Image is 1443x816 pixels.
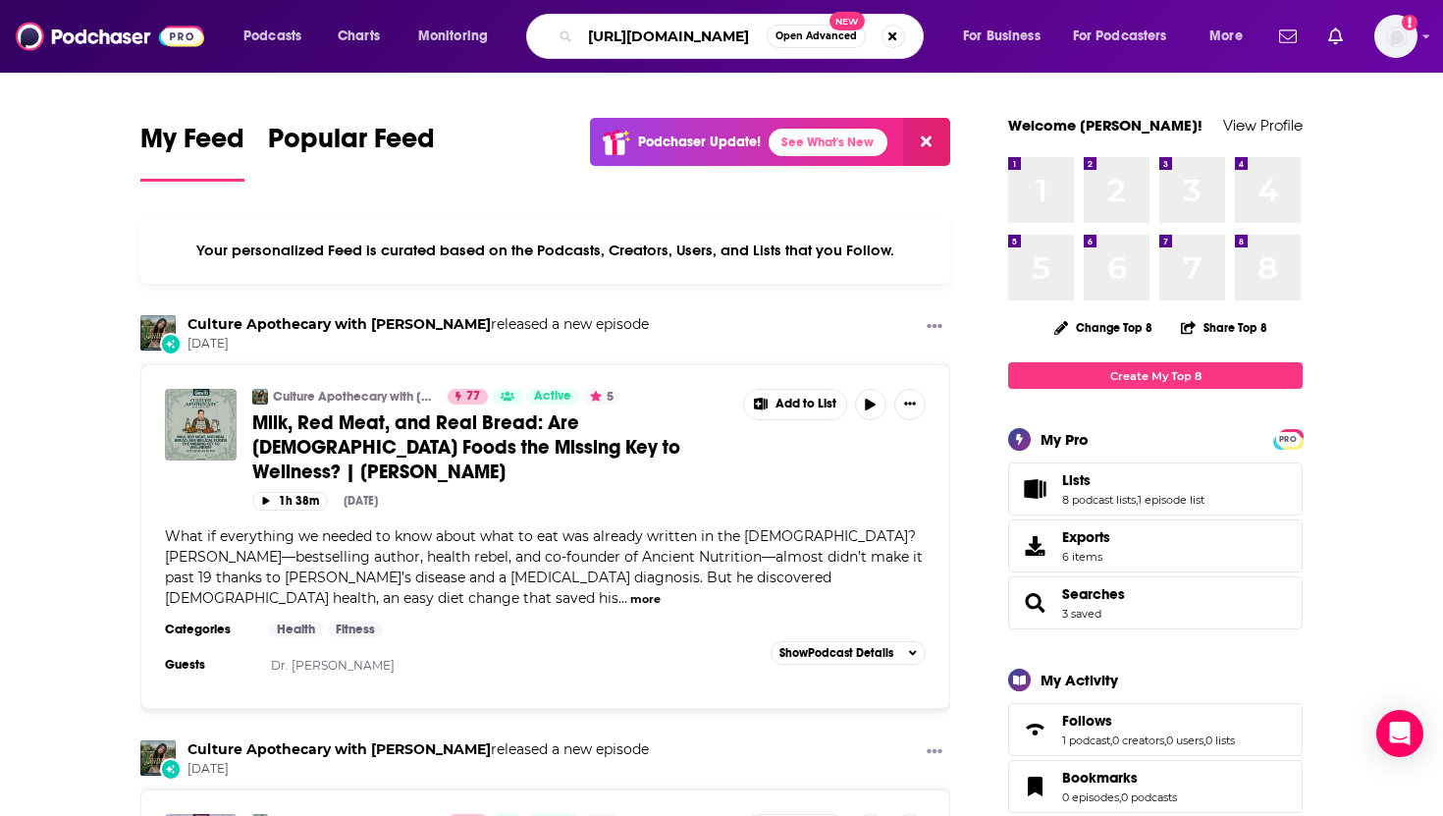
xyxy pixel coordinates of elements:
span: For Podcasters [1073,23,1167,50]
h3: released a new episode [187,315,649,334]
div: My Activity [1041,671,1118,689]
span: Monitoring [418,23,488,50]
a: 3 saved [1062,607,1101,621]
span: Follows [1008,703,1303,756]
h3: Categories [165,622,253,637]
span: My Feed [140,122,244,167]
a: See What's New [769,129,887,156]
a: Show notifications dropdown [1320,20,1351,53]
div: Open Intercom Messenger [1376,710,1423,757]
a: Milk, Red Meat, and Real Bread: Are [DEMOGRAPHIC_DATA] Foods the Missing Key to Wellness? | [PERS... [252,410,729,484]
a: Searches [1062,585,1125,603]
p: Podchaser Update! [638,134,761,150]
button: Open AdvancedNew [767,25,866,48]
span: 77 [466,387,480,407]
span: Searches [1008,576,1303,629]
button: Share Top 8 [1180,308,1268,347]
button: open menu [1196,21,1267,52]
a: Culture Apothecary with [PERSON_NAME] [273,389,435,405]
span: Podcasts [243,23,301,50]
span: Open Advanced [775,31,857,41]
span: [DATE] [187,336,649,353]
a: Exports [1008,519,1303,572]
a: Lists [1062,471,1204,489]
a: PRO [1276,431,1300,446]
span: , [1164,734,1166,747]
span: Milk, Red Meat, and Real Bread: Are [DEMOGRAPHIC_DATA] Foods the Missing Key to Wellness? | [PERS... [252,410,680,484]
a: Searches [1015,589,1054,617]
span: Lists [1008,462,1303,516]
a: Popular Feed [268,122,435,182]
div: My Pro [1041,430,1089,449]
a: Bookmarks [1062,769,1177,787]
button: Show More Button [744,390,846,419]
button: Change Top 8 [1042,315,1164,340]
a: 8 podcast lists [1062,493,1136,507]
a: Charts [325,21,392,52]
span: Active [534,387,571,407]
a: Follows [1015,716,1054,743]
span: For Business [963,23,1041,50]
div: New Episode [160,333,182,354]
a: 0 podcasts [1121,790,1177,804]
span: , [1119,790,1121,804]
button: Show More Button [919,740,950,765]
a: View Profile [1223,116,1303,135]
a: Lists [1015,475,1054,503]
a: Fitness [328,622,383,637]
img: Culture Apothecary with Alex Clark [140,740,176,776]
span: Charts [338,23,380,50]
span: 6 items [1062,550,1110,564]
a: 0 users [1166,734,1203,747]
button: open menu [949,21,1065,52]
img: Culture Apothecary with Alex Clark [252,389,268,405]
a: Follows [1062,712,1235,730]
a: Podchaser - Follow, Share and Rate Podcasts [16,18,204,55]
span: [DATE] [187,761,649,778]
svg: Add a profile image [1402,15,1417,30]
a: Active [526,389,579,405]
img: Culture Apothecary with Alex Clark [140,315,176,351]
div: [DATE] [344,494,378,508]
span: Logged in as SolComms [1374,15,1417,58]
div: New Episode [160,758,182,780]
span: , [1136,493,1138,507]
a: Show notifications dropdown [1271,20,1305,53]
button: Show More Button [894,389,926,420]
button: ShowPodcast Details [771,641,926,665]
img: Milk, Red Meat, and Real Bread: Are Biblical Foods the Missing Key to Wellness? | Jordan Rubin [165,389,237,461]
a: Bookmarks [1015,773,1054,800]
img: User Profile [1374,15,1417,58]
a: Culture Apothecary with Alex Clark [187,740,491,758]
h3: released a new episode [187,740,649,759]
button: open menu [1060,21,1196,52]
a: 0 creators [1112,734,1164,747]
div: Your personalized Feed is curated based on the Podcasts, Creators, Users, and Lists that you Follow. [140,217,950,284]
span: Add to List [775,397,836,411]
span: Bookmarks [1062,769,1138,787]
a: Welcome [PERSON_NAME]! [1008,116,1202,135]
span: New [829,12,865,30]
span: , [1110,734,1112,747]
a: 0 episodes [1062,790,1119,804]
a: Health [269,622,323,637]
span: Bookmarks [1008,760,1303,813]
a: Create My Top 8 [1008,362,1303,389]
button: more [630,591,661,608]
span: Follows [1062,712,1112,730]
span: More [1209,23,1243,50]
span: Exports [1062,528,1110,546]
span: , [1203,734,1205,747]
button: open menu [230,21,327,52]
a: Dr. [PERSON_NAME] [271,658,395,673]
span: ... [618,589,627,607]
button: Show profile menu [1374,15,1417,58]
h3: Guests [165,657,253,673]
a: 0 lists [1205,734,1235,747]
div: Search podcasts, credits, & more... [545,14,942,59]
